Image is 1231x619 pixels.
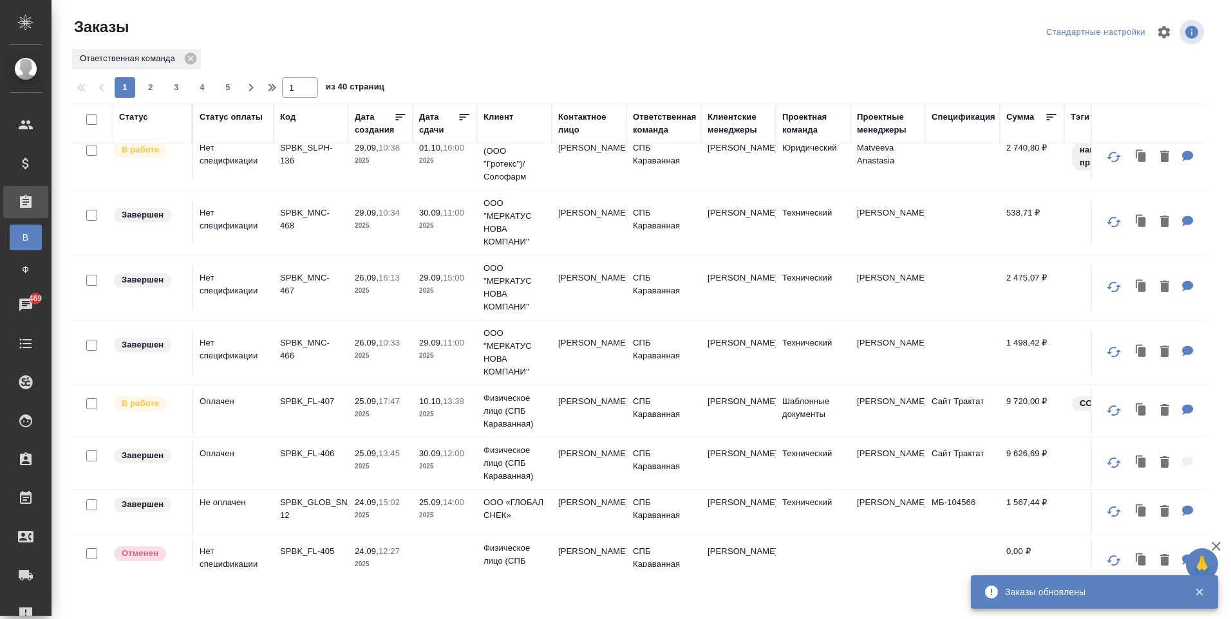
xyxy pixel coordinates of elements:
button: Клонировать [1129,144,1154,171]
p: 11:00 [443,338,464,347]
button: Обновить [1098,447,1129,478]
td: [PERSON_NAME] [850,389,925,434]
div: Выставляет ПМ после принятия заказа от КМа [113,395,185,412]
a: В [10,225,42,250]
td: [PERSON_NAME] [701,200,776,245]
td: [PERSON_NAME] [552,265,626,310]
td: СПБ Караванная [626,200,701,245]
td: СПБ Караванная [626,330,701,375]
span: Ф [16,263,35,276]
td: [PERSON_NAME] [552,135,626,180]
button: Удалить [1154,339,1176,365]
p: 2025 [419,460,471,473]
td: [PERSON_NAME] [552,490,626,535]
p: 13:45 [379,448,400,458]
button: Обновить [1098,395,1129,426]
div: Выставляет КМ при направлении счета или после выполнения всех работ/сдачи заказа клиенту. Окончат... [113,272,185,289]
button: Клонировать [1129,398,1154,424]
button: 3 [166,77,187,98]
td: СПБ Караванная [626,490,701,535]
button: 🙏 [1186,548,1218,580]
td: [PERSON_NAME] [850,490,925,535]
p: 2025 [355,154,406,167]
button: Клонировать [1129,548,1154,574]
div: Дата создания [355,111,394,136]
button: Удалить [1154,499,1176,525]
td: СПБ Караванная [626,441,701,486]
div: Выставляет КМ после отмены со стороны клиента. Если уже после запуска – КМ пишет ПМу про отмену, ... [113,545,185,562]
div: Выставляет КМ при направлении счета или после выполнения всех работ/сдачи заказа клиенту. Окончат... [113,337,185,354]
td: Оплачен [193,441,274,486]
button: Обновить [1098,545,1129,576]
button: Для КМ: на ГС Черноголовка [1176,499,1200,525]
td: Нет спецификации [193,330,274,375]
td: Нет спецификации [193,200,274,245]
button: Для КМ: от КВ: апостиль на оригинал СОБ или на нот копию, желательно за неделю [1176,548,1200,574]
div: Проектная команда [782,111,844,136]
div: Сумма [1006,111,1034,124]
button: Обновить [1098,207,1129,237]
p: 26.09, [355,273,379,282]
td: 538,71 ₽ [1000,200,1064,245]
td: [PERSON_NAME] [850,441,925,486]
p: 2025 [419,219,471,232]
td: 1 567,44 ₽ [1000,490,1064,535]
button: Удалить [1154,450,1176,476]
div: Дата сдачи [419,111,458,136]
span: из 40 страниц [326,79,384,98]
td: Оплачен [193,389,274,434]
td: [PERSON_NAME] [552,200,626,245]
p: 13:38 [443,396,464,406]
p: В работе [122,397,159,410]
p: 2025 [355,349,406,362]
p: 2025 [355,219,406,232]
p: 12:27 [379,546,400,556]
button: Закрыть [1186,586,1212,598]
button: Удалить [1154,274,1176,300]
button: 2 [140,77,161,98]
td: СПБ Караванная [626,135,701,180]
p: направить на приемку [1080,143,1144,169]
td: [PERSON_NAME] [850,200,925,245]
a: Ф [10,257,42,282]
td: [PERSON_NAME] [701,441,776,486]
td: Технический [776,265,850,310]
div: Клиентские менеджеры [708,111,769,136]
td: [PERSON_NAME] [701,490,776,535]
button: Обновить [1098,142,1129,172]
p: В работе [122,143,159,156]
span: 4 [192,81,212,94]
p: 10.10, [419,396,443,406]
div: Статус оплаты [200,111,263,124]
p: Физическое лицо (СПБ Караванная) [484,392,545,430]
p: Завершен [122,273,164,286]
p: 29.09, [419,338,443,347]
td: [PERSON_NAME] [701,330,776,375]
td: СПБ Караванная [626,265,701,310]
p: Завершен [122,208,164,221]
p: Ответственная команда [80,52,180,65]
button: Клонировать [1129,274,1154,300]
button: Удалить [1154,209,1176,236]
td: [PERSON_NAME] [552,441,626,486]
td: [PERSON_NAME] [552,539,626,584]
span: Заказы [71,17,129,37]
div: Клиент [484,111,513,124]
p: SPBK_FL-405 [280,545,342,558]
td: Шаблонные документы [776,389,850,434]
td: 9 720,00 ₽ [1000,389,1064,434]
button: Клонировать [1129,339,1154,365]
div: СОР, перевод сдан [1071,395,1212,412]
td: [PERSON_NAME] [701,135,776,180]
p: SPBK_FL-406 [280,447,342,460]
p: 2025 [355,284,406,297]
div: Контактное лицо [558,111,620,136]
div: Код [280,111,296,124]
td: 2 475,07 ₽ [1000,265,1064,310]
p: 2025 [355,509,406,522]
button: 4 [192,77,212,98]
p: Завершен [122,449,164,462]
p: 2025 [419,408,471,421]
p: 14:00 [443,497,464,507]
td: Технический [776,490,850,535]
